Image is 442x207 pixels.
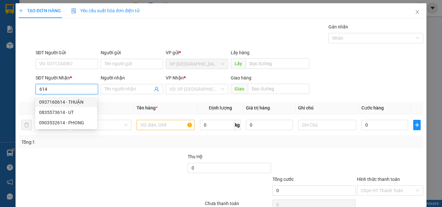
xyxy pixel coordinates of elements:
div: Tổng: 1 [21,139,171,146]
div: Người gửi [101,49,163,56]
input: Dọc đường [246,58,309,69]
b: [DOMAIN_NAME] [54,25,89,30]
input: VD: Bàn, Ghế [137,120,195,130]
button: plus [413,120,421,130]
span: VP Nhận [166,75,184,80]
div: 0903532614 - PHONG [35,118,97,128]
span: Giao [231,84,248,94]
span: plus [414,122,420,128]
label: Hình thức thanh toán [357,177,400,182]
span: Thu Hộ [188,154,203,159]
span: user-add [154,87,159,92]
span: VP Sài Gòn [170,59,224,69]
span: Định lượng [209,105,232,110]
span: TẠO ĐƠN HÀNG [19,8,61,13]
span: Giao hàng [231,75,251,80]
div: VP gửi [166,49,228,56]
span: Tổng cước [272,177,294,182]
div: Người nhận [101,74,163,81]
span: close [415,9,420,15]
div: SĐT Người Gửi [36,49,98,56]
input: Ghi Chú [298,120,356,130]
b: [PERSON_NAME] [8,42,37,72]
span: Yêu cầu xuất hóa đơn điện tử [71,8,139,13]
div: 0937160614 - THUẬN [39,98,93,106]
span: Tên hàng [137,105,158,110]
button: delete [21,120,32,130]
div: SĐT Người Nhận [36,74,98,81]
span: Khác [77,120,127,130]
input: 0 [246,120,293,130]
span: plus [19,8,23,13]
span: Lấy [231,58,246,69]
span: Cước hàng [361,105,384,110]
span: kg [234,120,241,130]
div: 0835573614 - UT [39,109,93,116]
span: Giá trị hàng [246,105,270,110]
li: (c) 2017 [54,31,89,39]
img: icon [71,8,76,14]
div: 0903532614 - PHONG [39,119,93,126]
input: Dọc đường [248,84,309,94]
div: 0937160614 - THUẬN [35,97,97,107]
th: Ghi chú [295,102,359,114]
span: Lấy hàng [231,50,249,55]
img: logo.jpg [70,8,86,24]
div: 0835573614 - UT [35,107,97,118]
label: Gán nhãn [328,24,348,29]
b: BIÊN NHẬN GỬI HÀNG HÓA [42,9,62,62]
button: Close [408,3,426,21]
